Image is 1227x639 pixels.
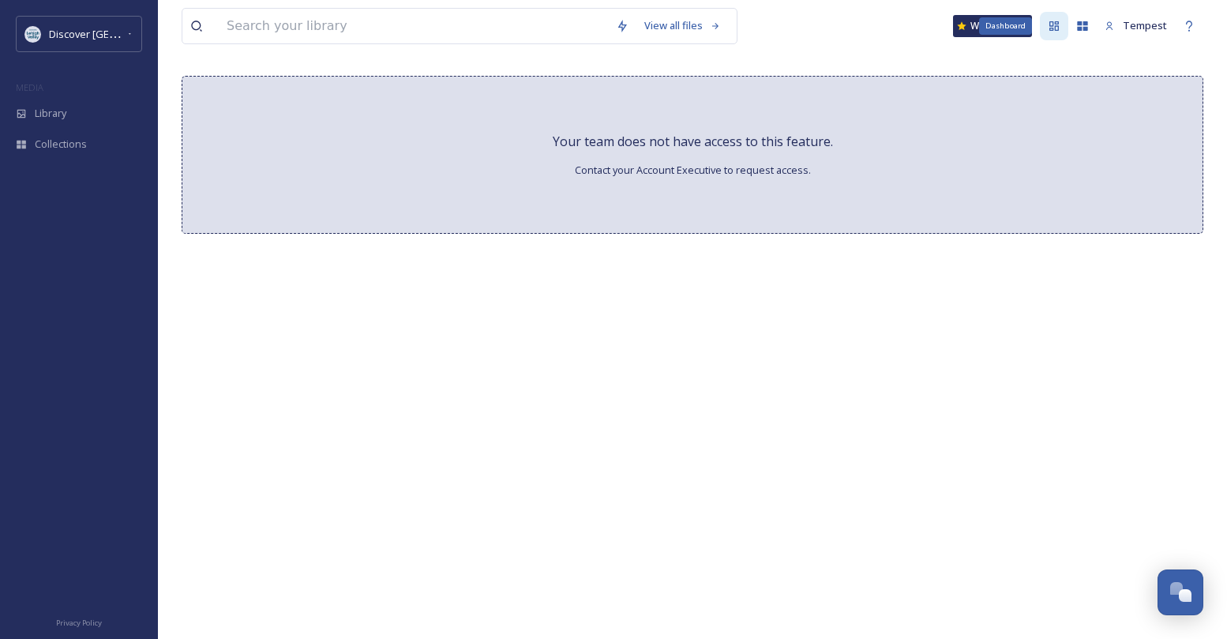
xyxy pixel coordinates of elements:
[25,26,41,42] img: DLV-Blue-Stacked%20%281%29.png
[1040,12,1068,40] a: Dashboard
[1097,10,1175,41] a: Tempest
[553,132,833,151] span: Your team does not have access to this feature.
[35,106,66,121] span: Library
[979,17,1032,35] div: Dashboard
[56,618,102,628] span: Privacy Policy
[636,10,729,41] a: View all files
[1123,18,1167,32] span: Tempest
[953,15,1032,37] a: What's New
[575,163,811,178] span: Contact your Account Executive to request access.
[16,81,43,93] span: MEDIA
[49,26,193,41] span: Discover [GEOGRAPHIC_DATA]
[56,612,102,631] a: Privacy Policy
[1158,569,1203,615] button: Open Chat
[219,9,608,43] input: Search your library
[35,137,87,152] span: Collections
